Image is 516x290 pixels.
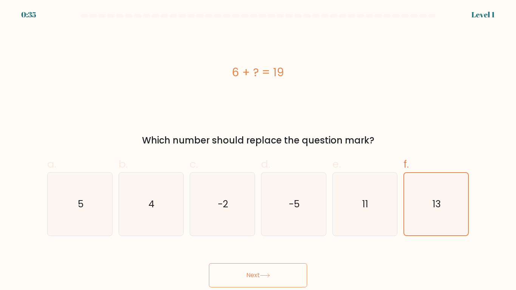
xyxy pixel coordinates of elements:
span: c. [190,157,198,171]
text: 5 [77,197,83,211]
span: f. [403,157,409,171]
span: b. [119,157,128,171]
span: a. [47,157,56,171]
span: e. [332,157,341,171]
button: Next [209,263,307,287]
div: Level 1 [471,9,495,20]
text: 11 [363,197,369,211]
span: d. [261,157,270,171]
text: -5 [289,197,300,211]
text: 4 [149,197,155,211]
div: Which number should replace the question mark? [52,134,464,147]
text: -2 [218,197,228,211]
text: 13 [433,197,441,211]
div: 6 + ? = 19 [47,64,469,81]
div: 0:35 [21,9,36,20]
